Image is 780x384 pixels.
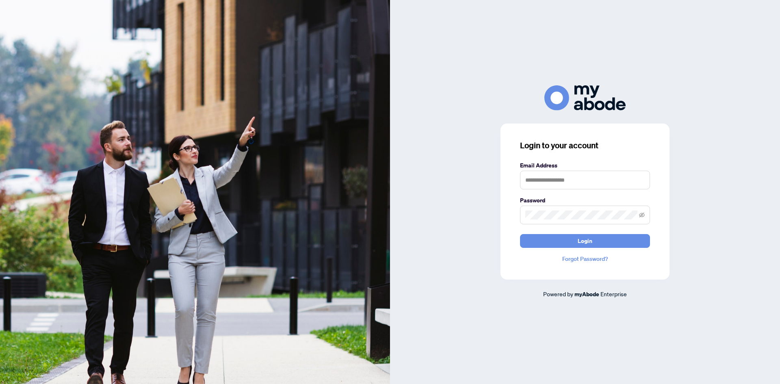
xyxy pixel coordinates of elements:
a: Forgot Password? [520,254,650,263]
span: Login [578,234,592,247]
span: eye-invisible [639,212,645,218]
a: myAbode [574,290,599,299]
img: ma-logo [544,85,626,110]
span: Enterprise [600,290,627,297]
span: Powered by [543,290,573,297]
label: Password [520,196,650,205]
h3: Login to your account [520,140,650,151]
label: Email Address [520,161,650,170]
button: Login [520,234,650,248]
